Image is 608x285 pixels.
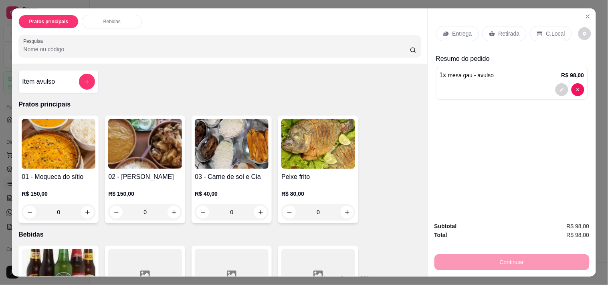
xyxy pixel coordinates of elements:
[22,190,95,198] p: R$ 150,00
[440,70,494,80] p: 1 x
[195,190,269,198] p: R$ 40,00
[22,119,95,169] img: product-image
[108,119,182,169] img: product-image
[555,83,568,96] button: decrease-product-quantity
[436,54,588,64] p: Resumo do pedido
[18,230,421,239] p: Bebidas
[567,222,590,231] span: R$ 98,00
[546,30,565,38] p: C.Local
[195,172,269,182] h4: 03 - Carne de sol e Cia
[582,10,594,23] button: Close
[103,18,121,25] p: Bebidas
[572,83,584,96] button: decrease-product-quantity
[434,223,457,229] strong: Subtotal
[567,231,590,239] span: R$ 98,00
[18,100,421,109] p: Pratos principais
[29,18,68,25] p: Pratos principais
[281,119,355,169] img: product-image
[195,119,269,169] img: product-image
[578,27,591,40] button: decrease-product-quantity
[281,172,355,182] h4: Peixe frito
[23,38,46,44] label: Pesquisa
[452,30,472,38] p: Entrega
[562,71,584,79] p: R$ 98,00
[434,232,447,238] strong: Total
[448,72,494,78] span: mesa gau - avulso
[281,190,355,198] p: R$ 80,00
[499,30,520,38] p: Retirada
[23,45,410,53] input: Pesquisa
[108,190,182,198] p: R$ 150,00
[22,172,95,182] h4: 01 - Moqueca do sítio
[108,172,182,182] h4: 02 - [PERSON_NAME]
[79,74,95,90] button: add-separate-item
[22,77,55,86] h4: Item avulso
